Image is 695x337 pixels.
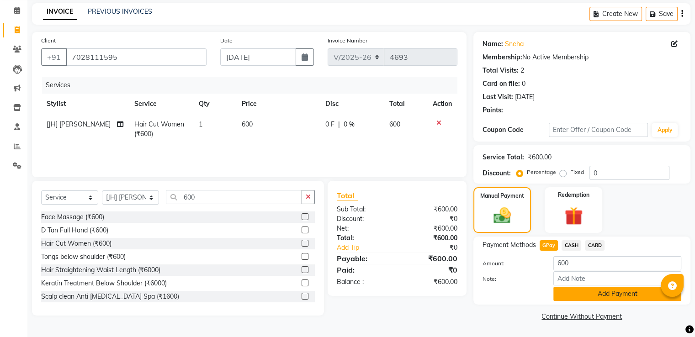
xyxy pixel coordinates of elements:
th: Service [129,94,193,114]
div: Hair Cut Women (₹600) [41,239,111,248]
div: Points: [483,105,503,115]
span: CASH [562,240,581,251]
button: Save [646,7,678,21]
div: Sub Total: [330,205,397,214]
span: 1 [199,120,202,128]
input: Add Note [553,271,681,285]
span: 600 [389,120,400,128]
div: Services [42,77,464,94]
div: D Tan Full Hand (₹600) [41,226,108,235]
button: Add Payment [553,287,681,301]
div: ₹0 [397,214,464,224]
div: ₹600.00 [397,224,464,233]
div: ₹0 [408,243,464,253]
a: Continue Without Payment [475,312,689,321]
div: Hair Straightening Waist Length (₹6000) [41,265,160,275]
span: 600 [242,120,253,128]
span: Total [337,191,358,200]
div: ₹600.00 [397,253,464,264]
th: Total [384,94,427,114]
input: Search or Scan [166,190,302,204]
th: Price [236,94,320,114]
label: Invoice Number [328,37,367,45]
label: Manual Payment [480,192,524,200]
button: Create New [589,7,642,21]
div: Scalp clean Anti [MEDICAL_DATA] Spa (₹1600) [41,292,179,301]
span: Hair Cut Women (₹600) [134,120,184,138]
div: Balance : [330,277,397,287]
div: Coupon Code [483,125,549,135]
label: Date [220,37,233,45]
span: 0 F [325,120,334,129]
div: [DATE] [515,92,535,102]
label: Percentage [527,168,556,176]
div: Paid: [330,264,397,275]
div: ₹600.00 [528,153,552,162]
div: Service Total: [483,153,524,162]
div: ₹0 [397,264,464,275]
div: 0 [522,79,525,89]
div: Payable: [330,253,397,264]
div: Total Visits: [483,66,519,75]
a: INVOICE [43,4,77,20]
div: Tongs below shoulder (₹600) [41,252,126,262]
a: PREVIOUS INVOICES [88,7,152,16]
div: ₹600.00 [397,205,464,214]
div: Last Visit: [483,92,513,102]
th: Disc [320,94,384,114]
button: +91 [41,48,67,66]
div: ₹600.00 [397,277,464,287]
div: ₹600.00 [397,233,464,243]
span: Payment Methods [483,240,536,250]
div: Discount: [330,214,397,224]
div: Membership: [483,53,522,62]
div: Net: [330,224,397,233]
div: Face Massage (₹600) [41,212,104,222]
span: | [338,120,340,129]
div: No Active Membership [483,53,681,62]
div: Name: [483,39,503,49]
a: Add Tip [330,243,408,253]
a: Sneha [505,39,524,49]
span: 0 % [344,120,355,129]
label: Client [41,37,56,45]
label: Redemption [558,191,589,199]
th: Action [427,94,457,114]
input: Search by Name/Mobile/Email/Code [66,48,207,66]
img: _gift.svg [559,205,589,227]
div: Card on file: [483,79,520,89]
div: Keratin Treatment Below Shoulder (₹6000) [41,279,167,288]
input: Amount [553,256,681,270]
input: Enter Offer / Coupon Code [549,123,648,137]
div: Discount: [483,168,511,178]
span: CARD [585,240,605,251]
button: Apply [652,123,678,137]
div: Total: [330,233,397,243]
img: _cash.svg [488,205,516,226]
div: 2 [520,66,524,75]
label: Note: [476,275,546,283]
label: Amount: [476,259,546,268]
label: Fixed [570,168,584,176]
span: [JH] [PERSON_NAME] [47,120,111,128]
th: Qty [193,94,236,114]
th: Stylist [41,94,129,114]
span: GPay [540,240,558,251]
